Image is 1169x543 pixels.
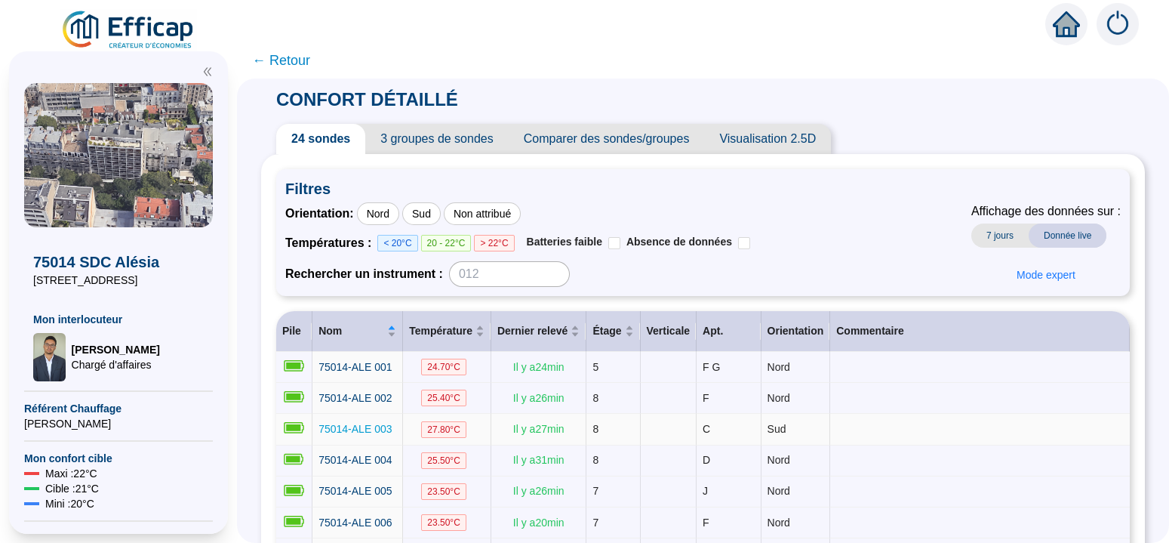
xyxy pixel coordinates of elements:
[33,251,204,273] span: 75014 SDC Alésia
[491,311,586,352] th: Dernier relevé
[444,202,521,225] div: Non attribué
[24,451,213,466] span: Mon confort cible
[24,401,213,416] span: Référent Chauffage
[285,265,443,283] span: Rechercher un instrument :
[421,390,466,406] span: 25.40 °C
[318,452,392,468] a: 75014-ALE 004
[626,236,732,248] span: Absence de données
[45,466,97,481] span: Maxi : 22 °C
[509,124,705,154] span: Comparer des sondes/groupes
[592,485,598,497] span: 7
[513,392,565,404] span: Il y a 26 min
[318,423,392,435] span: 75014-ALE 003
[312,311,403,352] th: Nom
[704,124,831,154] span: Visualisation 2.5D
[513,361,565,373] span: Il y a 24 min
[377,235,417,251] span: < 20°C
[527,236,602,248] span: Batteries faible
[60,9,197,51] img: efficap energie logo
[1097,3,1139,45] img: alerts
[318,392,392,404] span: 75014-ALE 002
[33,333,66,381] img: Chargé d'affaires
[592,361,598,373] span: 5
[703,517,709,529] span: F
[513,423,565,435] span: Il y a 27 min
[421,452,466,469] span: 25.50 °C
[318,421,392,437] a: 75014-ALE 003
[703,361,720,373] span: F G
[971,224,1029,248] span: 7 jours
[703,454,710,466] span: D
[45,496,94,511] span: Mini : 20 °C
[318,323,384,339] span: Nom
[357,202,399,225] div: Nord
[421,235,472,251] span: 20 - 22°C
[409,323,472,339] span: Température
[1029,224,1106,248] span: Donnée live
[318,483,392,499] a: 75014-ALE 005
[1017,267,1075,283] span: Mode expert
[513,454,565,466] span: Il y a 31 min
[421,359,466,375] span: 24.70 °C
[318,517,392,529] span: 75014-ALE 006
[513,517,565,529] span: Il y a 20 min
[768,361,790,373] span: Nord
[318,485,392,497] span: 75014-ALE 005
[282,325,301,337] span: Pile
[285,178,1121,199] span: Filtres
[592,517,598,529] span: 7
[592,392,598,404] span: 8
[1004,263,1087,287] button: Mode expert
[703,392,709,404] span: F
[318,361,392,373] span: 75014-ALE 001
[586,311,640,352] th: Étage
[592,423,598,435] span: 8
[703,485,708,497] span: J
[641,311,697,352] th: Verticale
[318,454,392,466] span: 75014-ALE 004
[768,392,790,404] span: Nord
[697,311,761,352] th: Apt.
[474,235,514,251] span: > 22°C
[703,423,710,435] span: C
[285,205,354,223] span: Orientation :
[33,273,204,288] span: [STREET_ADDRESS]
[421,514,466,531] span: 23.50 °C
[72,357,160,372] span: Chargé d'affaires
[202,66,213,77] span: double-left
[768,423,786,435] span: Sud
[768,517,790,529] span: Nord
[592,323,621,339] span: Étage
[449,261,570,287] input: 012
[45,481,99,496] span: Cible : 21 °C
[761,311,831,352] th: Orientation
[830,311,1130,352] th: Commentaire
[33,312,204,327] span: Mon interlocuteur
[24,416,213,431] span: [PERSON_NAME]
[285,234,377,252] span: Températures :
[72,342,160,357] span: [PERSON_NAME]
[1053,11,1080,38] span: home
[402,202,441,225] div: Sud
[513,485,565,497] span: Il y a 26 min
[971,202,1121,221] span: Affichage des données sur :
[318,515,392,531] a: 75014-ALE 006
[318,359,392,375] a: 75014-ALE 001
[318,390,392,406] a: 75014-ALE 002
[592,454,598,466] span: 8
[261,89,473,110] span: CONFORT DÉTAILLÉ
[421,421,466,438] span: 27.80 °C
[276,124,365,154] span: 24 sondes
[252,50,310,71] span: ← Retour
[421,483,466,500] span: 23.50 °C
[768,485,790,497] span: Nord
[365,124,508,154] span: 3 groupes de sondes
[768,454,790,466] span: Nord
[497,323,568,339] span: Dernier relevé
[403,311,491,352] th: Température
